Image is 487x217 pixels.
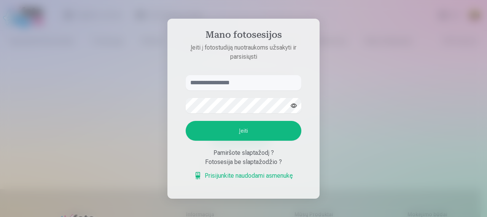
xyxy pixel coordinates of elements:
[186,121,301,141] button: Įeiti
[178,29,309,43] h4: Mano fotosesijos
[194,171,293,180] a: Prisijunkite naudodami asmenukę
[178,43,309,61] p: Įeiti į fotostudiją nuotraukoms užsakyti ir parsisiųsti
[186,148,301,158] div: Pamiršote slaptažodį ?
[186,158,301,167] div: Fotosesija be slaptažodžio ?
